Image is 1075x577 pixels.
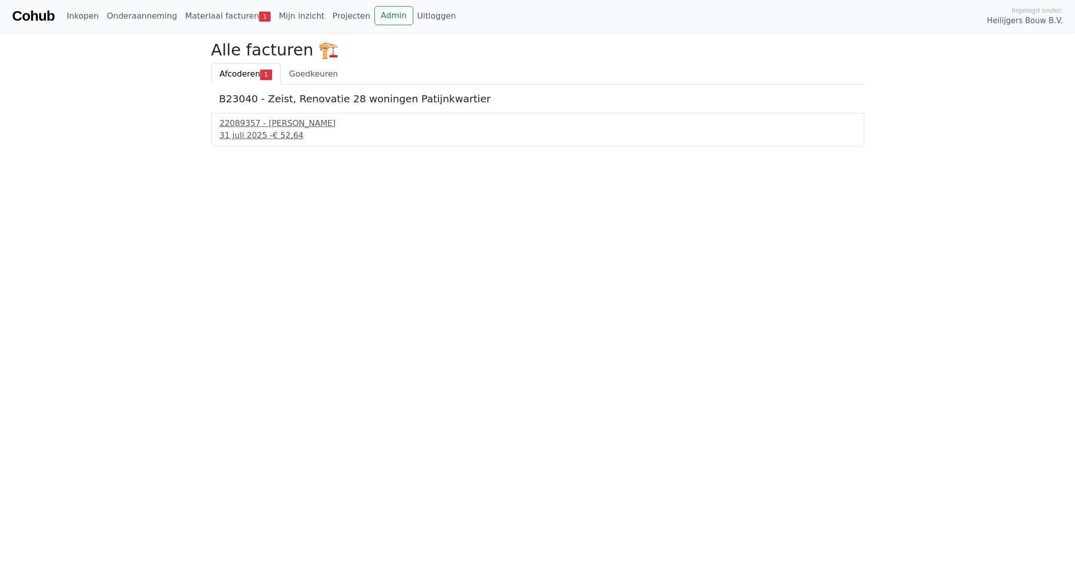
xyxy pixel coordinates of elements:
a: 22089357 - [PERSON_NAME]31 juli 2025 -€ 52,64 [220,117,856,142]
a: Onderaanneming [103,6,181,26]
a: Afcoderen1 [211,63,281,85]
span: € 52,64 [273,131,303,140]
span: Afcoderen [220,69,261,79]
a: Uitloggen [413,6,460,26]
a: Mijn inzicht [275,6,329,26]
a: Cohub [12,4,54,28]
span: Ingelogd onder: [1011,6,1063,15]
a: Inkopen [62,6,102,26]
span: Goedkeuren [289,69,338,79]
h5: B23040 - Zeist, Renovatie 28 woningen Patijnkwartier [219,93,856,105]
span: 1 [260,70,272,80]
span: 1 [259,12,271,22]
a: Goedkeuren [281,63,347,85]
h2: Alle facturen 🏗️ [211,40,864,59]
a: Materiaal facturen1 [181,6,275,26]
a: Admin [374,6,413,25]
a: Projecten [329,6,374,26]
span: Heilijgers Bouw B.V. [987,15,1063,27]
div: 22089357 - [PERSON_NAME] [220,117,856,130]
div: 31 juli 2025 - [220,130,856,142]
